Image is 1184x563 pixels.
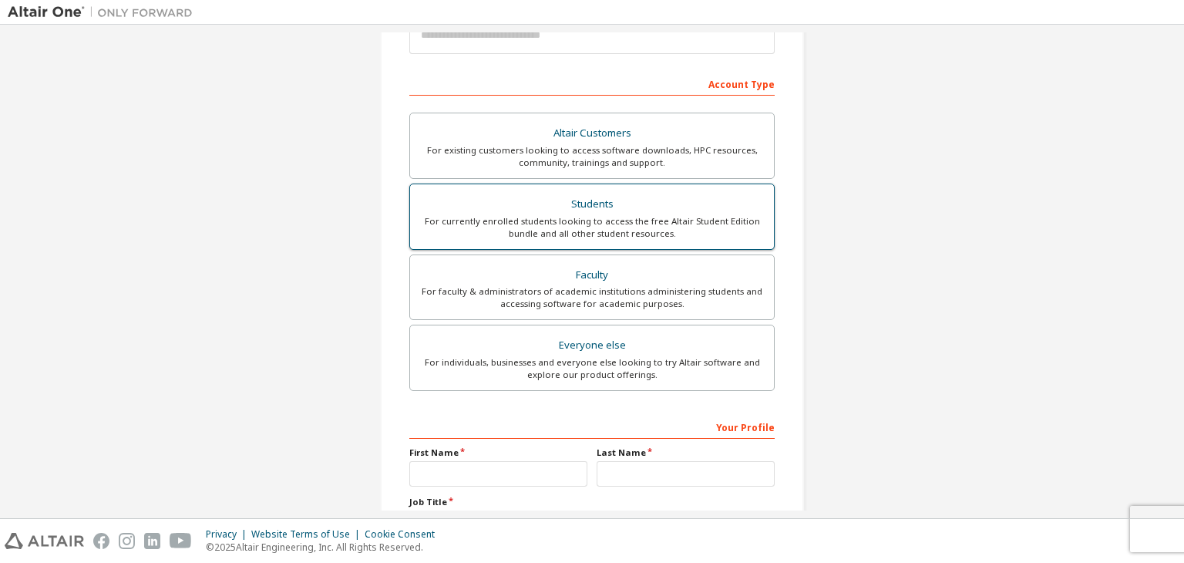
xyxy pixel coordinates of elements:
[8,5,200,20] img: Altair One
[251,528,365,541] div: Website Terms of Use
[597,447,775,459] label: Last Name
[170,533,192,549] img: youtube.svg
[206,541,444,554] p: © 2025 Altair Engineering, Inc. All Rights Reserved.
[93,533,109,549] img: facebook.svg
[5,533,84,549] img: altair_logo.svg
[409,496,775,508] label: Job Title
[419,265,765,286] div: Faculty
[419,335,765,356] div: Everyone else
[119,533,135,549] img: instagram.svg
[409,414,775,439] div: Your Profile
[419,123,765,144] div: Altair Customers
[409,447,587,459] label: First Name
[206,528,251,541] div: Privacy
[419,215,765,240] div: For currently enrolled students looking to access the free Altair Student Edition bundle and all ...
[419,194,765,215] div: Students
[409,71,775,96] div: Account Type
[419,144,765,169] div: For existing customers looking to access software downloads, HPC resources, community, trainings ...
[365,528,444,541] div: Cookie Consent
[419,285,765,310] div: For faculty & administrators of academic institutions administering students and accessing softwa...
[419,356,765,381] div: For individuals, businesses and everyone else looking to try Altair software and explore our prod...
[144,533,160,549] img: linkedin.svg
